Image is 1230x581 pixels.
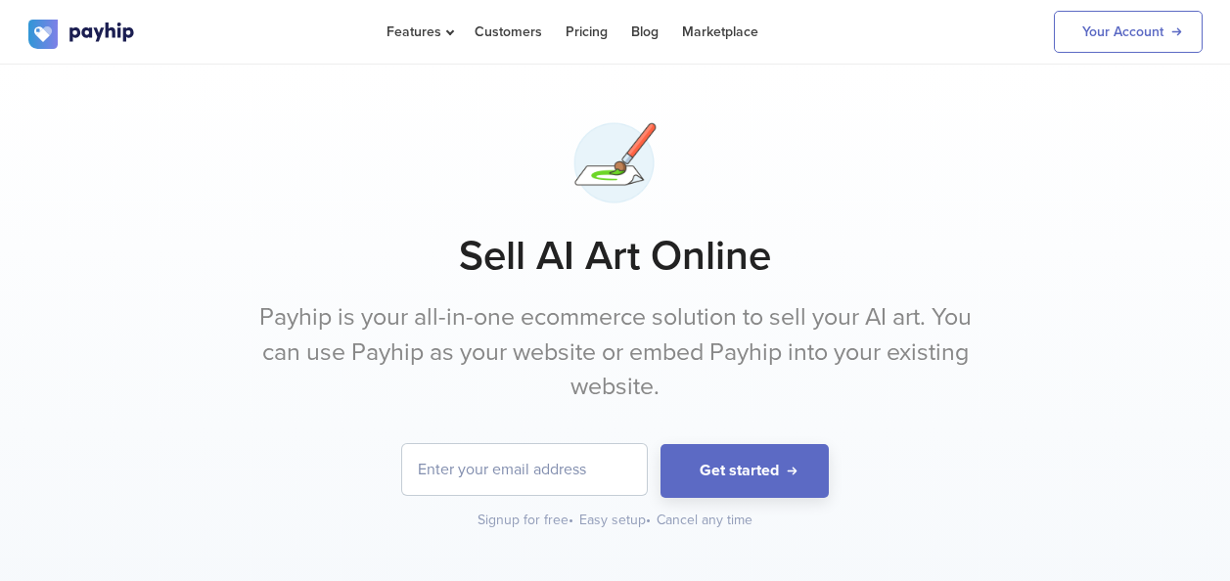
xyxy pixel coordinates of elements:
input: Enter your email address [402,444,647,495]
div: Cancel any time [657,511,752,530]
img: brush-painting-w4f6jb8bi4k302hduwkeya.png [566,113,664,212]
a: Your Account [1054,11,1203,53]
span: • [646,512,651,528]
span: Features [387,23,451,40]
img: logo.svg [28,20,136,49]
h1: Sell AI Art Online [28,232,1203,281]
p: Payhip is your all-in-one ecommerce solution to sell your AI art. You can use Payhip as your webs... [249,300,982,405]
span: • [569,512,573,528]
div: Easy setup [579,511,653,530]
div: Signup for free [478,511,575,530]
button: Get started [661,444,829,498]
